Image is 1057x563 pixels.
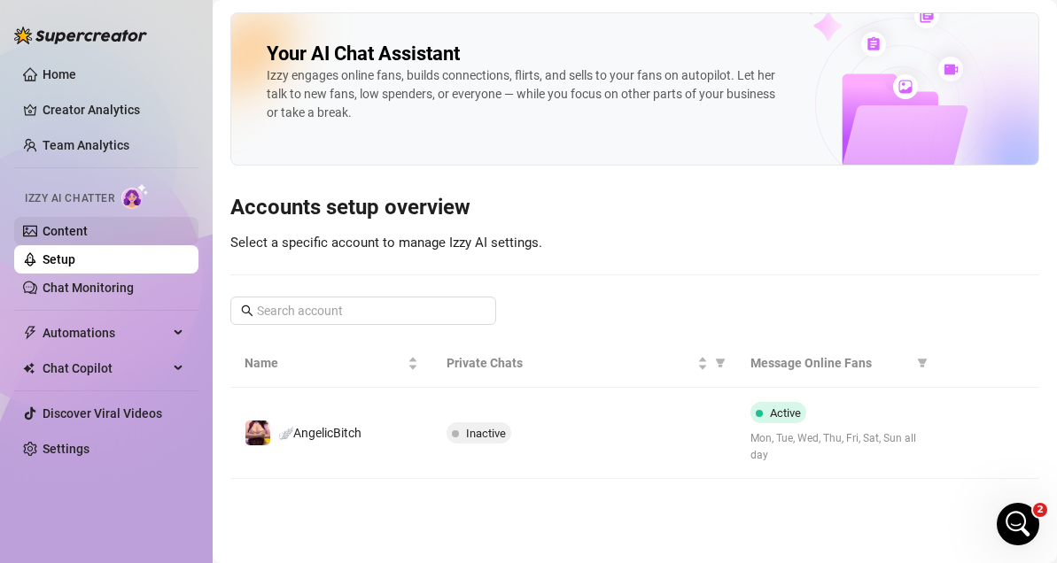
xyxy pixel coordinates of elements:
[121,183,149,209] img: AI Chatter
[267,66,782,122] div: Izzy engages online fans, builds connections, flirts, and sells to your fans on autopilot. Let he...
[230,339,432,388] th: Name
[750,430,924,464] span: Mon, Tue, Wed, Thu, Fri, Sat, Sun all day
[447,353,693,373] span: Private Chats
[1033,503,1047,517] span: 2
[770,406,801,420] span: Active
[14,27,147,44] img: logo-BBDzfeDw.svg
[257,301,471,320] input: Search account
[278,426,361,440] span: 🪽AngelicBitch
[43,281,134,295] a: Chat Monitoring
[241,305,253,317] span: search
[711,350,729,376] span: filter
[432,339,735,388] th: Private Chats
[43,96,184,124] a: Creator Analytics
[43,442,89,456] a: Settings
[43,252,75,266] a: Setup
[245,420,270,445] img: 🪽AngelicBitch
[917,358,928,368] span: filter
[43,354,168,382] span: Chat Copilot
[715,358,726,368] span: filter
[43,224,88,238] a: Content
[23,326,37,340] span: thunderbolt
[25,190,114,207] span: Izzy AI Chatter
[43,319,168,347] span: Automations
[997,503,1039,545] iframe: Intercom live chat
[43,406,162,420] a: Discover Viral Videos
[466,427,506,440] span: Inactive
[267,42,460,66] h2: Your AI Chat Assistant
[43,67,76,81] a: Home
[913,350,931,376] span: filter
[23,362,35,374] img: Chat Copilot
[230,235,542,251] span: Select a specific account to manage Izzy AI settings.
[750,353,910,373] span: Message Online Fans
[230,194,1039,222] h3: Accounts setup overview
[245,353,404,373] span: Name
[43,138,129,152] a: Team Analytics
